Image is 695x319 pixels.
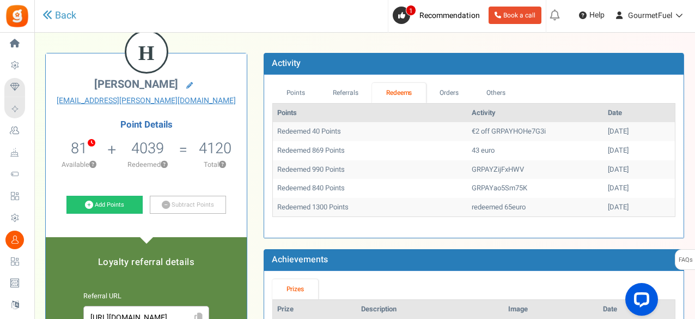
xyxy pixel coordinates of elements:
[150,196,226,214] a: Subtract Points
[219,161,226,168] button: ?
[272,57,301,70] b: Activity
[199,140,231,157] h5: 4120
[46,120,247,130] h4: Point Details
[272,83,319,103] a: Points
[467,160,603,179] td: GRPAYZijFxHWV
[575,7,609,24] a: Help
[273,104,467,123] th: Points
[473,83,520,103] a: Others
[628,10,672,21] span: GourmetFuel
[131,140,164,157] h5: 4039
[66,196,143,214] a: Add Points
[419,10,480,21] span: Recommendation
[603,122,675,141] td: [DATE]
[273,198,467,217] td: Redeemed 1300 Points
[426,83,473,103] a: Orders
[161,161,168,168] button: ?
[393,7,484,24] a: 1 Recommendation
[42,9,76,23] a: Back
[71,137,87,159] span: 81
[406,5,416,16] span: 1
[273,179,467,198] td: Redeemed 840 Points
[54,95,239,106] a: [EMAIL_ADDRESS][PERSON_NAME][DOMAIN_NAME]
[603,160,675,179] td: [DATE]
[51,160,106,170] p: Available
[603,104,675,123] th: Date
[319,83,373,103] a: Referrals
[372,83,426,103] a: Redeems
[117,160,178,170] p: Redeemed
[489,7,541,24] a: Book a call
[603,179,675,198] td: [DATE]
[467,104,603,123] th: Activity
[126,32,167,74] figcaption: H
[273,122,467,141] td: Redeemed 40 Points
[272,253,328,266] b: Achievements
[5,4,29,28] img: Gratisfaction
[57,257,236,267] h5: Loyalty referral details
[603,141,675,160] td: [DATE]
[89,161,96,168] button: ?
[467,122,603,141] td: €2 off GRPAYHOHe7G3i
[467,141,603,160] td: 43 euro
[273,160,467,179] td: Redeemed 990 Points
[83,293,209,300] h6: Referral URL
[467,198,603,217] td: redeemed 65euro
[599,300,675,319] th: Date
[273,141,467,160] td: Redeemed 869 Points
[272,279,318,299] a: Prizes
[678,250,693,270] span: FAQs
[504,300,599,319] th: Image
[603,198,675,217] td: [DATE]
[188,160,241,170] p: Total
[273,300,357,319] th: Prize
[357,300,504,319] th: Description
[467,179,603,198] td: GRPAYao5Sm75K
[94,76,178,92] span: [PERSON_NAME]
[587,10,605,21] span: Help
